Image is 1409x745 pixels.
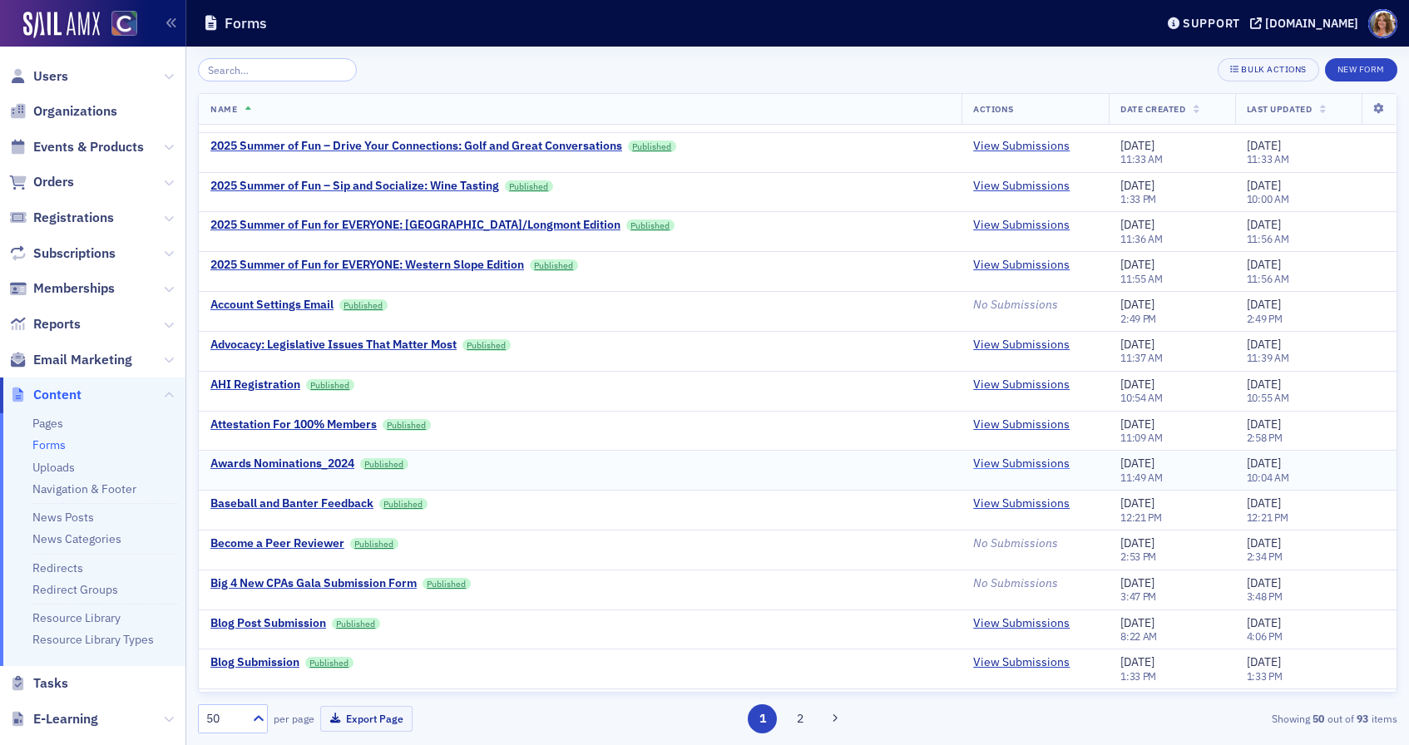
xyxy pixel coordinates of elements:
[1247,496,1281,511] span: [DATE]
[33,351,132,369] span: Email Marketing
[1120,138,1154,153] span: [DATE]
[1120,103,1185,115] span: Date Created
[210,139,622,154] a: 2025 Summer of Fun – Drive Your Connections: Golf and Great Conversations
[423,578,471,590] a: Published
[1354,711,1372,726] strong: 93
[973,338,1070,353] a: View Submissions
[210,298,334,313] a: Account Settings Email
[305,657,353,669] a: Published
[1241,65,1306,74] div: Bulk Actions
[210,576,417,591] div: Big 4 New CPAs Gala Submission Form
[1120,615,1154,630] span: [DATE]
[210,258,524,273] div: 2025 Summer of Fun for EVERYONE: Western Slope Edition
[332,618,380,629] a: Published
[9,102,117,121] a: Organizations
[210,456,354,471] a: Awards Nominations_2024
[1325,58,1397,81] button: New Form
[9,173,74,191] a: Orders
[32,560,83,575] a: Redirects
[1247,511,1288,524] time: 12:21 PM
[1009,711,1397,726] div: Showing out of items
[1120,654,1154,669] span: [DATE]
[1120,192,1156,205] time: 1:33 PM
[1247,257,1281,272] span: [DATE]
[505,180,553,192] a: Published
[973,655,1070,670] a: View Submissions
[33,674,68,693] span: Tasks
[1120,377,1154,392] span: [DATE]
[1120,575,1154,590] span: [DATE]
[32,582,118,597] a: Redirect Groups
[32,416,63,431] a: Pages
[1247,377,1281,392] span: [DATE]
[973,179,1070,194] a: View Submissions
[1120,669,1156,683] time: 1:33 PM
[1120,511,1162,524] time: 12:21 PM
[1247,297,1281,312] span: [DATE]
[33,315,81,333] span: Reports
[9,315,81,333] a: Reports
[973,456,1070,471] a: View Submissions
[462,339,511,351] a: Published
[1247,575,1281,590] span: [DATE]
[210,616,326,631] a: Blog Post Submission
[1247,431,1283,444] time: 2:58 PM
[1247,654,1281,669] span: [DATE]
[32,437,66,452] a: Forms
[210,655,299,670] a: Blog Submission
[9,138,144,156] a: Events & Products
[1247,391,1289,404] time: 10:55 AM
[32,610,121,625] a: Resource Library
[210,536,344,551] div: Become a Peer Reviewer
[1247,113,1289,126] time: 11:29 AM
[306,379,354,391] a: Published
[210,496,373,511] div: Baseball and Banter Feedback
[9,351,132,369] a: Email Marketing
[350,538,398,550] a: Published
[1247,138,1281,153] span: [DATE]
[32,481,136,496] a: Navigation & Footer
[1120,312,1156,325] time: 2:49 PM
[1120,629,1157,643] time: 8:22 AM
[1247,312,1283,325] time: 2:49 PM
[530,259,578,271] a: Published
[1247,351,1289,364] time: 11:39 AM
[320,706,413,732] button: Export Page
[1247,669,1283,683] time: 1:33 PM
[973,496,1070,511] a: View Submissions
[1247,152,1289,165] time: 11:33 AM
[210,179,499,194] a: 2025 Summer of Fun – Sip and Socialize: Wine Tasting
[973,536,1097,551] div: No Submissions
[32,531,121,546] a: News Categories
[1325,61,1397,76] a: New Form
[210,218,620,233] a: 2025 Summer of Fun for EVERYONE: [GEOGRAPHIC_DATA]/Longmont Edition
[1120,178,1154,193] span: [DATE]
[33,244,116,263] span: Subscriptions
[225,13,267,33] h1: Forms
[33,209,114,227] span: Registrations
[210,338,457,353] a: Advocacy: Legislative Issues That Matter Most
[1120,496,1154,511] span: [DATE]
[210,417,377,432] a: Attestation For 100% Members
[973,258,1070,273] a: View Submissions
[9,67,68,86] a: Users
[1247,550,1283,563] time: 2:34 PM
[1120,535,1154,550] span: [DATE]
[1247,178,1281,193] span: [DATE]
[33,102,117,121] span: Organizations
[973,298,1097,313] div: No Submissions
[1120,217,1154,232] span: [DATE]
[1247,456,1281,471] span: [DATE]
[206,710,243,728] div: 50
[23,12,100,38] a: SailAMX
[1247,232,1289,245] time: 11:56 AM
[1247,590,1283,603] time: 3:48 PM
[1120,391,1163,404] time: 10:54 AM
[198,58,357,81] input: Search…
[100,11,137,39] a: View Homepage
[1120,337,1154,352] span: [DATE]
[1120,456,1154,471] span: [DATE]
